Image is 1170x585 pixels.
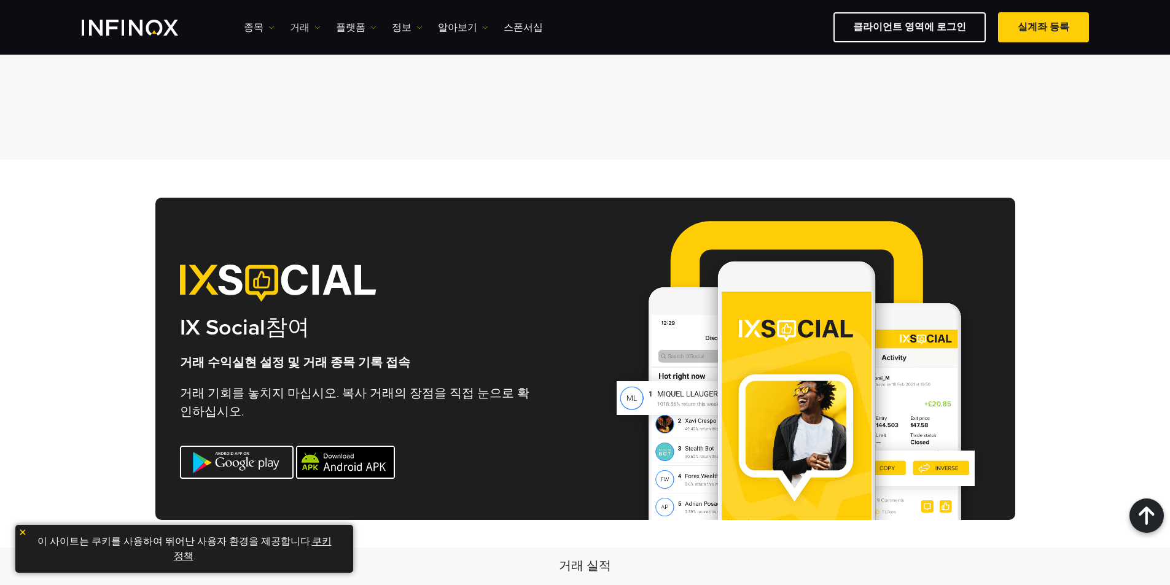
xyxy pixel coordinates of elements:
h2: 참여 [180,314,310,341]
h2: 거래 실적 [155,557,1015,575]
strong: IX Social [180,314,265,341]
p: 거래 기회를 놓치지 마십시오. 복사 거래의 장점을 직접 눈으로 확인하십시오. [180,384,534,421]
strong: 거래 수익실현 설정 및 거래 종목 기록 접속 [180,355,410,370]
a: 거래 [290,20,321,35]
img: yellow close icon [18,528,27,537]
a: INFINOX Logo [82,20,207,36]
a: 스폰서십 [504,20,543,35]
a: 알아보기 [438,20,488,35]
a: 플랫폼 [336,20,376,35]
p: 이 사이트는 쿠키를 사용하여 뛰어난 사용자 환경을 제공합니다. . [21,531,347,567]
a: 정보 [392,20,423,35]
a: 종목 [244,20,275,35]
a: 실계좌 등록 [998,12,1089,42]
a: Android Link [180,446,294,491]
a: Android APK [296,446,395,491]
a: 클라이언트 영역에 로그인 [833,12,986,42]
